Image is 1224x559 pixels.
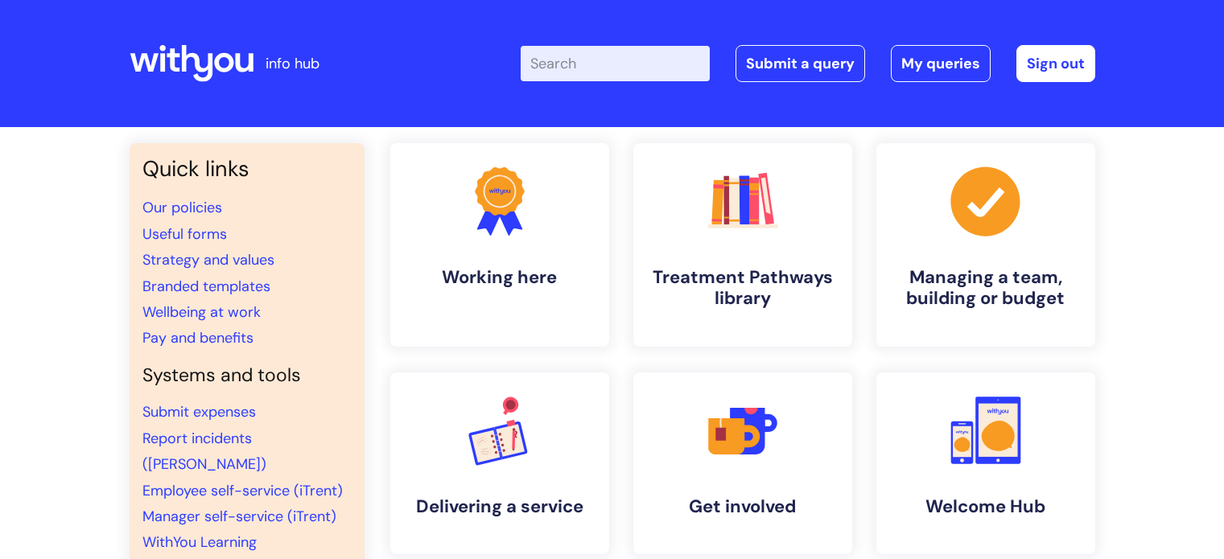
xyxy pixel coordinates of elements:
a: Welcome Hub [876,372,1095,554]
h4: Get involved [646,496,839,517]
h4: Welcome Hub [889,496,1082,517]
a: Working here [390,143,609,347]
a: Sign out [1016,45,1095,82]
a: Delivering a service [390,372,609,554]
input: Search [521,46,710,81]
a: My queries [891,45,991,82]
a: Employee self-service (iTrent) [142,481,343,500]
h4: Systems and tools [142,364,352,387]
a: Report incidents ([PERSON_NAME]) [142,429,266,474]
a: Managing a team, building or budget [876,143,1095,347]
h3: Quick links [142,156,352,182]
div: | - [521,45,1095,82]
a: Wellbeing at work [142,302,261,322]
a: Pay and benefits [142,328,253,347]
a: WithYou Learning [142,532,257,552]
a: Our policies [142,198,222,217]
a: Manager self-service (iTrent) [142,507,336,526]
h4: Delivering a service [403,496,596,517]
h4: Working here [403,267,596,288]
a: Useful forms [142,224,227,244]
a: Get involved [633,372,852,554]
a: Strategy and values [142,250,274,269]
h4: Managing a team, building or budget [889,267,1082,310]
a: Treatment Pathways library [633,143,852,347]
p: info hub [266,51,319,76]
h4: Treatment Pathways library [646,267,839,310]
a: Branded templates [142,277,270,296]
a: Submit a query [736,45,865,82]
a: Submit expenses [142,402,256,421]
